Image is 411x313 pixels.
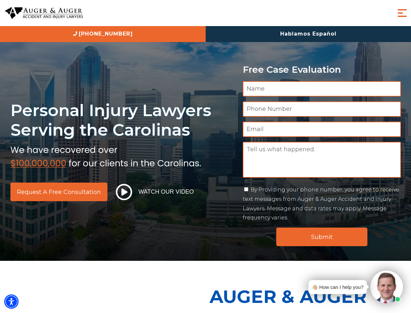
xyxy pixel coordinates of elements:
[370,271,403,303] img: Intaker widget Avatar
[10,100,235,140] h1: Personal Injury Lawyers Serving the Carolinas
[114,184,196,201] button: Watch Our Video
[10,183,107,201] a: Request a Free Consultation
[5,7,83,19] img: Auger & Auger Accident and Injury Lawyers Logo
[243,186,399,221] label: By Providing your phone number, you agree to receive text messages from Auger & Auger Accident an...
[243,122,401,137] input: Email
[243,81,401,97] input: Name
[243,65,401,75] p: Free Case Evaluation
[10,143,201,168] img: sub text
[312,283,363,291] div: 👋🏼 How can I help you?
[210,280,407,313] p: Auger & Auger
[17,189,101,195] span: Request a Free Consultation
[4,294,19,309] div: Accessibility Menu
[243,101,401,117] input: Phone Number
[396,7,409,20] button: Menu
[276,228,367,246] input: Submit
